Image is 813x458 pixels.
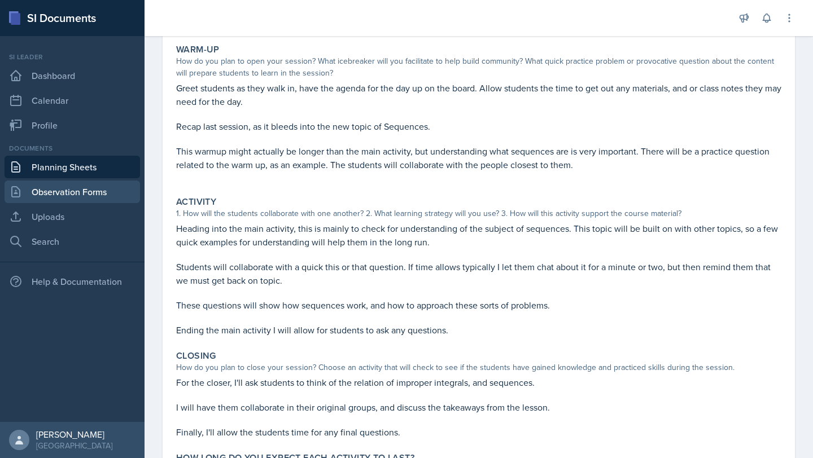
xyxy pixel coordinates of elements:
[5,205,140,228] a: Uploads
[176,362,781,373] div: How do you plan to close your session? Choose an activity that will check to see if the students ...
[5,143,140,153] div: Documents
[176,400,781,414] p: I will have them collaborate in their original groups, and discuss the takeaways from the lesson.
[176,208,781,219] div: 1. How will the students collaborate with one another? 2. What learning strategy will you use? 3....
[176,222,781,249] p: Heading into the main activity, this is mainly to check for understanding of the subject of seque...
[5,156,140,178] a: Planning Sheets
[176,376,781,389] p: For the closer, I'll ask students to think of the relation of improper integrals, and sequences.
[176,425,781,439] p: Finally, I'll allow the students time for any final questions.
[176,44,220,55] label: Warm-Up
[5,64,140,87] a: Dashboard
[176,350,216,362] label: Closing
[176,298,781,312] p: These questions will show how sequences work, and how to approach these sorts of problems.
[176,260,781,287] p: Students will collaborate with a quick this or that question. If time allows typically I let them...
[36,429,112,440] div: [PERSON_NAME]
[176,55,781,79] div: How do you plan to open your session? What icebreaker will you facilitate to help build community...
[5,89,140,112] a: Calendar
[5,114,140,136] a: Profile
[5,230,140,253] a: Search
[5,52,140,62] div: Si leader
[176,196,216,208] label: Activity
[5,270,140,293] div: Help & Documentation
[176,120,781,133] p: Recap last session, as it bleeds into the new topic of Sequences.
[176,323,781,337] p: Ending the main activity I will allow for students to ask any questions.
[176,81,781,108] p: Greet students as they walk in, have the agenda for the day up on the board. Allow students the t...
[176,144,781,171] p: This warmup might actually be longer than the main activity, but understanding what sequences are...
[36,440,112,451] div: [GEOGRAPHIC_DATA]
[5,180,140,203] a: Observation Forms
